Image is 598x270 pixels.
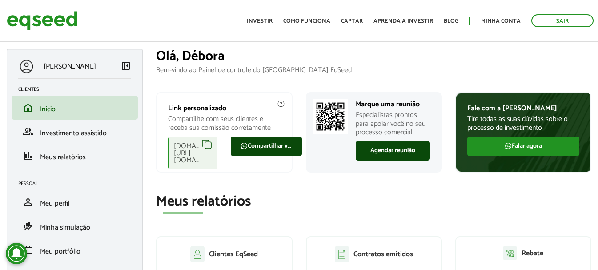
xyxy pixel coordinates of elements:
p: Marque uma reunião [356,100,430,109]
img: agent-relatorio.svg [503,246,517,260]
img: EqSeed [7,9,78,32]
a: groupInvestimento assistido [18,126,131,137]
a: Investir [247,18,273,24]
a: Falar agora [467,137,579,156]
a: Como funciona [283,18,330,24]
span: group [23,126,33,137]
img: agent-clientes.svg [190,246,205,262]
li: Meu portfólio [12,238,138,262]
a: personMeu perfil [18,197,131,207]
a: workMeu portfólio [18,245,131,255]
div: [DOMAIN_NAME][URL][DOMAIN_NAME] [168,137,217,169]
li: Minha simulação [12,214,138,238]
a: Minha conta [481,18,521,24]
p: Tire todas as suas dúvidas sobre o processo de investimento [467,115,579,132]
img: FaWhatsapp.svg [505,142,512,149]
a: finance_modeMinha simulação [18,221,131,231]
span: Meus relatórios [40,151,86,163]
span: Investimento assistido [40,127,107,139]
a: Aprenda a investir [373,18,433,24]
li: Início [12,96,138,120]
li: Meus relatórios [12,144,138,168]
span: Meu portfólio [40,246,80,258]
a: Captar [341,18,363,24]
p: Rebate [522,249,543,258]
li: Investimento assistido [12,120,138,144]
span: finance_mode [23,221,33,231]
a: homeInício [18,102,131,113]
img: Marcar reunião com consultor [313,99,348,134]
span: Início [40,103,56,115]
h2: Clientes [18,87,138,92]
span: person [23,197,33,207]
p: Fale com a [PERSON_NAME] [467,104,579,113]
h2: Pessoal [18,181,138,186]
span: finance [23,150,33,161]
a: Blog [444,18,458,24]
span: work [23,245,33,255]
p: Clientes EqSeed [209,250,258,258]
span: Minha simulação [40,222,90,234]
p: Bem-vindo ao Painel de controle do [GEOGRAPHIC_DATA] EqSeed [156,66,591,74]
h2: Meus relatórios [156,194,591,210]
a: Compartilhar via WhatsApp [231,137,302,156]
a: Agendar reunião [356,141,430,161]
a: financeMeus relatórios [18,150,131,161]
p: Contratos emitidos [353,250,413,258]
span: left_panel_close [120,60,131,71]
p: Especialistas prontos para apoiar você no seu processo comercial [356,111,430,137]
p: Link personalizado [168,104,280,113]
p: Compartilhe com seus clientes e receba sua comissão corretamente [168,115,280,132]
p: [PERSON_NAME] [44,62,96,71]
span: home [23,102,33,113]
img: agent-meulink-info2.svg [277,100,285,108]
a: Colapsar menu [120,60,131,73]
span: Meu perfil [40,197,70,210]
h1: Olá, Débora [156,49,591,64]
img: FaWhatsapp.svg [241,142,248,149]
img: agent-contratos.svg [335,246,349,262]
a: Sair [531,14,594,27]
li: Meu perfil [12,190,138,214]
